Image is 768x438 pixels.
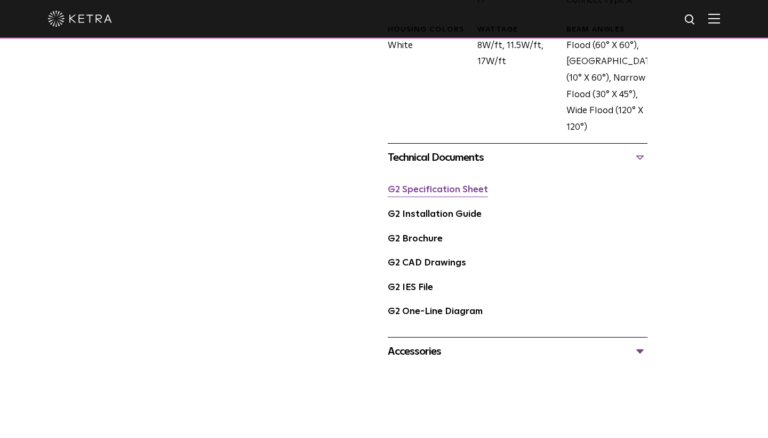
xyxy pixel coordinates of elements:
a: G2 One-Line Diagram [388,307,483,316]
div: 8W/ft, 11.5W/ft, 17W/ft [469,25,558,136]
img: Hamburger%20Nav.svg [708,13,720,24]
a: G2 Brochure [388,234,443,244]
img: search icon [684,13,697,27]
img: ketra-logo-2019-white [48,11,112,27]
a: G2 IES File [388,283,433,292]
div: White [380,25,469,136]
div: Accessories [388,343,647,360]
a: G2 Specification Sheet [388,185,488,194]
a: G2 Installation Guide [388,210,482,219]
div: Technical Documents [388,149,647,166]
a: G2 CAD Drawings [388,259,466,268]
div: Flood (60° X 60°), [GEOGRAPHIC_DATA] (10° X 60°), Narrow Flood (30° X 45°), Wide Flood (120° X 120°) [558,25,647,136]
